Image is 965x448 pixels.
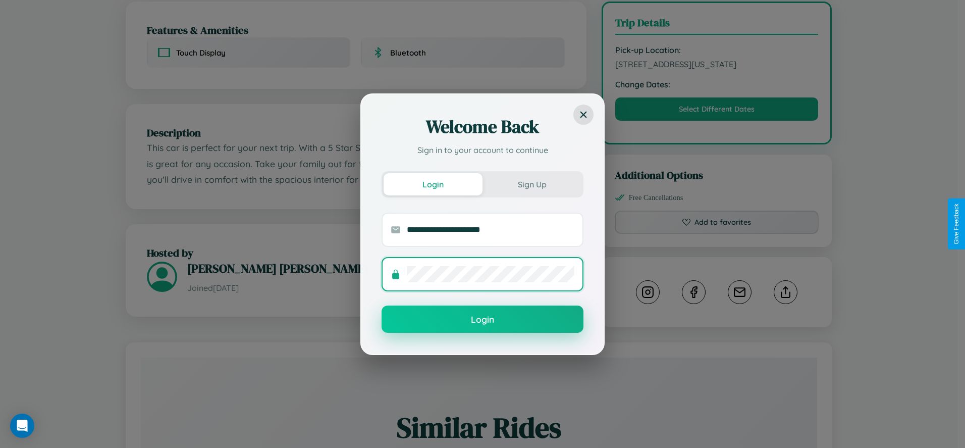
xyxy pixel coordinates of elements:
[384,173,482,195] button: Login
[482,173,581,195] button: Sign Up
[953,204,960,244] div: Give Feedback
[10,414,34,438] div: Open Intercom Messenger
[382,144,583,156] p: Sign in to your account to continue
[382,306,583,333] button: Login
[382,115,583,139] h2: Welcome Back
